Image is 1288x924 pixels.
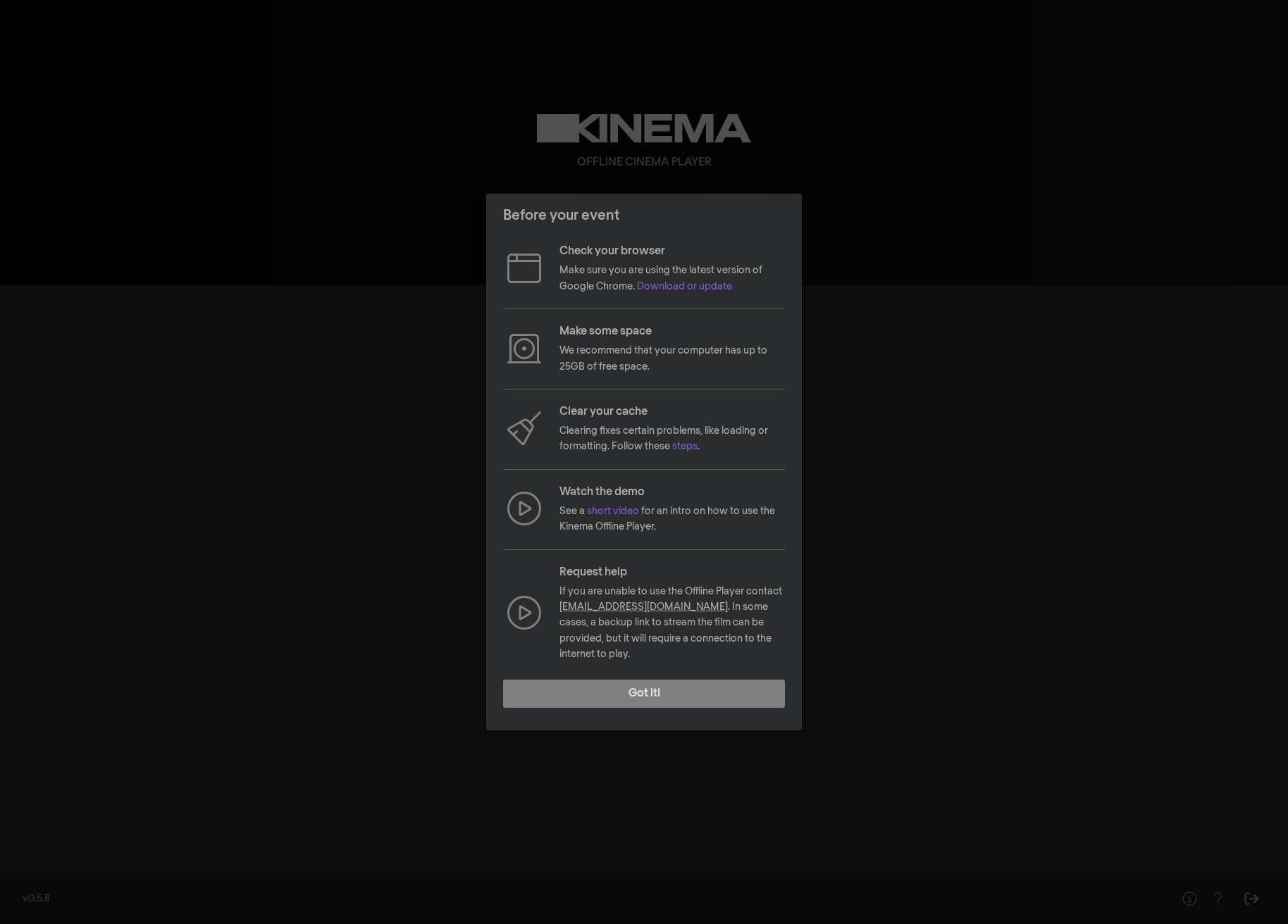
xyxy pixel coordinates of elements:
header: Before your event [486,194,802,237]
a: short video [587,506,639,516]
p: Clear your cache [559,404,785,420]
button: Got it! [503,680,785,708]
a: steps [672,442,698,451]
p: If you are unable to use the Offline Player contact . In some cases, a backup link to stream the ... [559,584,785,663]
p: See a for an intro on how to use the Kinema Offline Player. [559,504,785,535]
p: We recommend that your computer has up to 25GB of free space. [559,343,785,375]
p: Make some space [559,323,785,340]
p: Clearing fixes certain problems, like loading or formatting. Follow these . [559,423,785,455]
p: Request help [559,564,785,581]
p: Watch the demo [559,484,785,501]
p: Make sure you are using the latest version of Google Chrome. [559,263,785,294]
p: Check your browser [559,243,785,260]
a: [EMAIL_ADDRESS][DOMAIN_NAME] [559,602,728,612]
a: Download or update [637,282,732,292]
